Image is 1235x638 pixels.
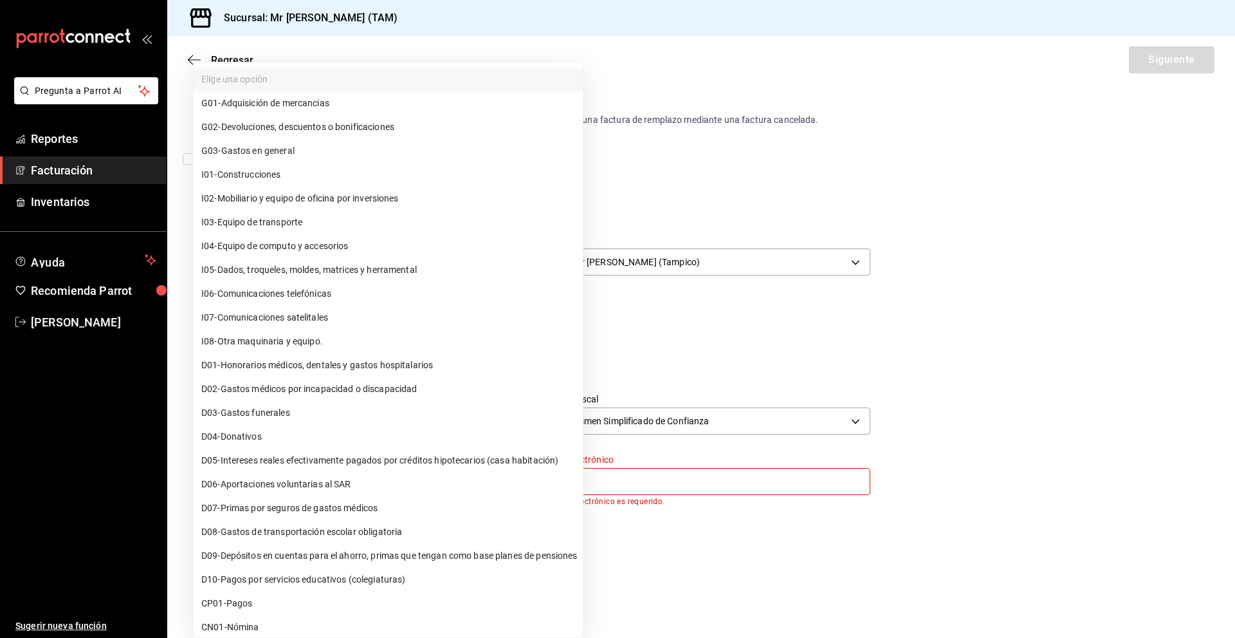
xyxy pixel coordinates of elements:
span: I01 - Construcciones [201,168,280,182]
span: I08 - Otra maquinaria y equipo. [201,335,323,348]
span: I03 - Equipo de transporte [201,216,302,229]
span: G01 - Adquisición de mercancias [201,97,329,110]
span: D09 - Depósitos en cuentas para el ahorro, primas que tengan como base planes de pensiones [201,549,578,563]
span: D04 - Donativos [201,430,262,444]
span: G03 - Gastos en general [201,144,295,158]
span: I05 - Dados, troqueles, moldes, matrices y herramental [201,263,417,277]
span: I06 - Comunicaciones telefónicas [201,287,331,301]
span: I04 - Equipo de computo y accesorios [201,239,349,253]
span: D10 - Pagos por servicios educativos (colegiaturas) [201,573,405,586]
span: D07 - Primas por seguros de gastos médicos [201,502,378,515]
span: I07 - Comunicaciones satelitales [201,311,328,324]
span: D06 - Aportaciones voluntarias al SAR [201,478,351,491]
span: D03 - Gastos funerales [201,406,290,420]
span: CP01 - Pagos [201,597,252,610]
span: D08 - Gastos de transportación escolar obligatoria [201,525,402,539]
span: D02 - Gastos médicos por incapacidad o discapacidad [201,382,417,396]
span: D01 - Honorarios médicos, dentales y gastos hospitalarios [201,359,433,372]
span: I02 - Mobiliario y equipo de oficina por inversiones [201,192,399,205]
span: D05 - Intereses reales efectivamente pagados por créditos hipotecarios (casa habitación) [201,454,558,467]
span: G02 - Devoluciones, descuentos o bonificaciones [201,120,394,134]
span: CN01 - Nómina [201,621,259,634]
